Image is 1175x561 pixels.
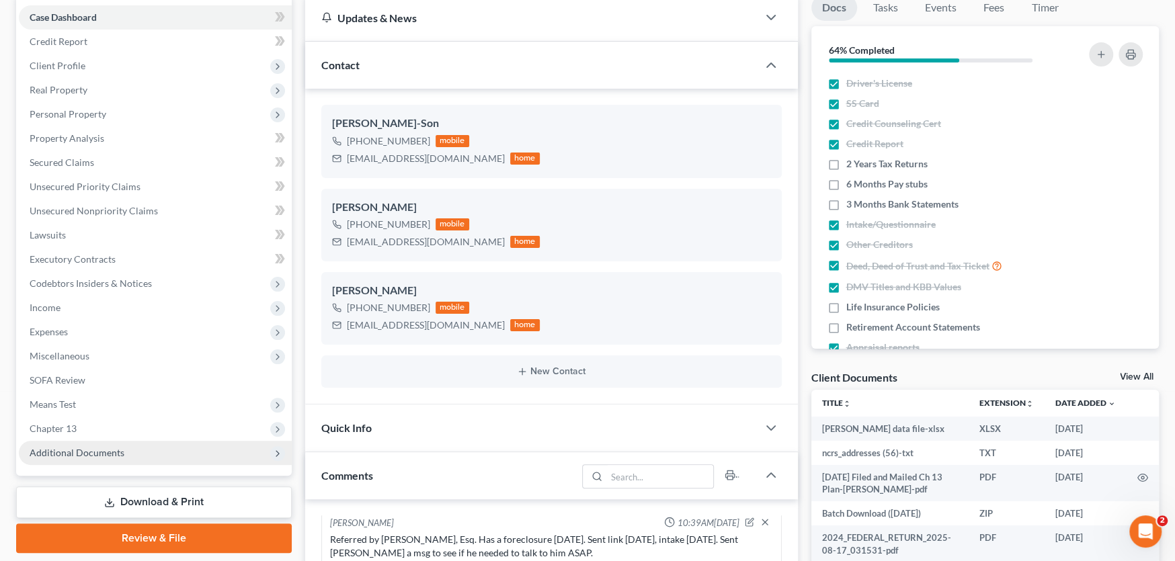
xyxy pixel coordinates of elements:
span: Codebtors Insiders & Notices [30,277,152,289]
span: Credit Counseling Cert [846,117,941,130]
div: Updates & News [321,11,741,25]
a: Property Analysis [19,126,292,150]
div: [PHONE_NUMBER] [347,218,430,231]
strong: 64% Completed [829,44,895,56]
a: View All [1120,372,1153,382]
div: mobile [436,218,469,230]
span: Executory Contracts [30,253,116,265]
i: unfold_more [1026,400,1034,408]
span: Driver's License [846,77,912,90]
span: Miscellaneous [30,350,89,361]
input: Search... [606,465,713,488]
span: Unsecured Priority Claims [30,181,140,192]
span: Contact [321,58,360,71]
span: Secured Claims [30,157,94,168]
span: 2 [1157,515,1168,526]
span: Credit Report [30,36,87,47]
a: Credit Report [19,30,292,54]
td: ncrs_addresses (56)-txt [811,441,969,465]
a: SOFA Review [19,368,292,392]
div: [EMAIL_ADDRESS][DOMAIN_NAME] [347,235,505,249]
a: Download & Print [16,486,292,518]
span: Chapter 13 [30,423,77,434]
div: mobile [436,302,469,314]
div: [PERSON_NAME]-Son [332,116,771,132]
div: [PERSON_NAME] [330,517,394,530]
span: Intake/Questionnaire [846,218,936,231]
span: Credit Report [846,137,903,150]
span: DMV Titles and KBB Values [846,280,961,294]
td: ZIP [969,501,1045,525]
div: [EMAIL_ADDRESS][DOMAIN_NAME] [347,152,505,165]
span: Income [30,302,60,313]
td: [DATE] [1045,465,1127,502]
div: Referred by [PERSON_NAME], Esq. Has a foreclosure [DATE]. Sent link [DATE], intake [DATE]. Sent [... [330,533,773,560]
div: [PHONE_NUMBER] [347,134,430,148]
button: New Contact [332,366,771,377]
td: XLSX [969,417,1045,441]
div: mobile [436,135,469,147]
span: Unsecured Nonpriority Claims [30,205,158,216]
span: Expenses [30,326,68,337]
a: Unsecured Priority Claims [19,175,292,199]
a: Secured Claims [19,150,292,175]
span: Real Property [30,84,87,95]
span: Personal Property [30,108,106,120]
td: Batch Download ([DATE]) [811,501,969,525]
i: unfold_more [843,400,851,408]
div: [PERSON_NAME] [332,200,771,216]
a: Executory Contracts [19,247,292,271]
div: [EMAIL_ADDRESS][DOMAIN_NAME] [347,318,505,332]
span: Additional Documents [30,447,124,458]
i: expand_more [1108,400,1116,408]
a: Unsecured Nonpriority Claims [19,199,292,223]
span: Quick Info [321,421,372,434]
span: 10:39AM[DATE] [678,517,739,529]
span: 2 Years Tax Returns [846,157,928,171]
td: [DATE] [1045,417,1127,441]
iframe: Intercom live chat [1129,515,1162,548]
div: [PERSON_NAME] [332,283,771,299]
span: Appraisal reports [846,341,920,354]
span: 6 Months Pay stubs [846,177,928,191]
span: Property Analysis [30,132,104,144]
span: SS Card [846,97,879,110]
span: 3 Months Bank Statements [846,198,959,211]
span: SOFA Review [30,374,85,386]
span: Case Dashboard [30,11,97,23]
td: TXT [969,441,1045,465]
span: Retirement Account Statements [846,320,980,334]
td: [DATE] [1045,441,1127,465]
div: home [510,153,540,165]
a: Titleunfold_more [822,398,851,408]
span: Comments [321,469,373,482]
div: Client Documents [811,370,897,384]
span: Deed, Deed of Trust and Tax Ticket [846,259,989,273]
a: Date Added expand_more [1055,398,1116,408]
a: Review & File [16,523,292,553]
a: Extensionunfold_more [979,398,1034,408]
td: [DATE] [1045,501,1127,525]
td: PDF [969,465,1045,502]
td: [PERSON_NAME] data file-xlsx [811,417,969,441]
div: home [510,319,540,331]
div: [PHONE_NUMBER] [347,301,430,314]
span: Other Creditors [846,238,913,251]
td: [DATE] Filed and Mailed Ch 13 Plan-[PERSON_NAME]-pdf [811,465,969,502]
a: Case Dashboard [19,5,292,30]
a: Lawsuits [19,223,292,247]
span: Lawsuits [30,229,66,241]
div: home [510,236,540,248]
span: Life Insurance Policies [846,300,940,314]
span: Means Test [30,398,76,410]
span: Client Profile [30,60,85,71]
